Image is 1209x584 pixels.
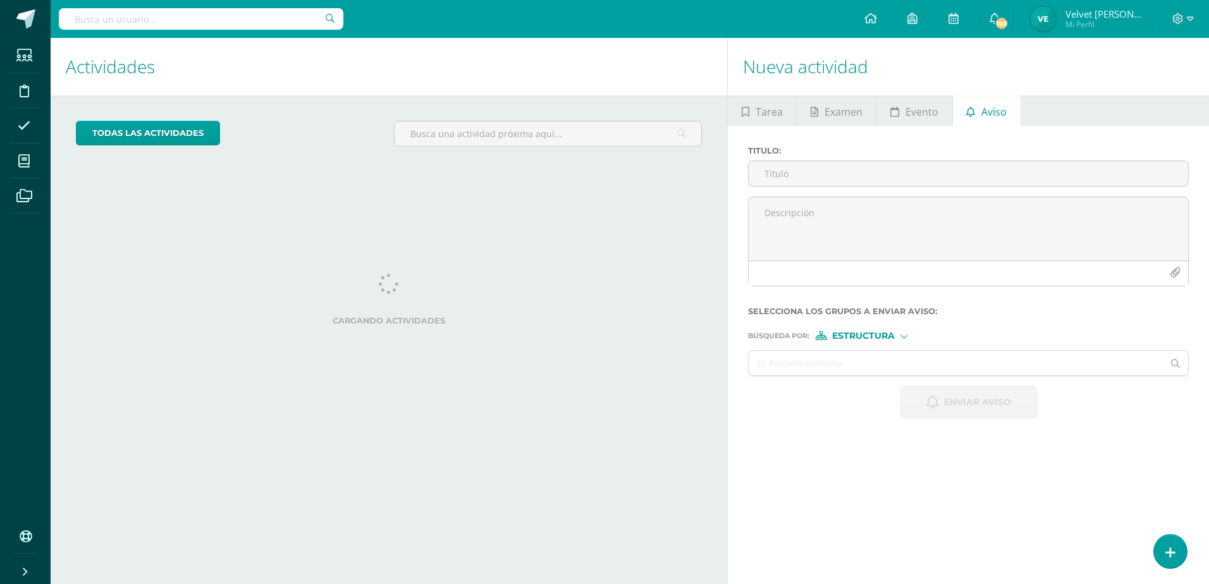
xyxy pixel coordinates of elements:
a: Evento [876,95,952,126]
label: Cargando actividades [76,316,702,325]
a: todas las Actividades [76,121,220,145]
span: Examen [825,97,862,127]
div: [object Object] [816,331,911,340]
label: Selecciona los grupos a enviar aviso : [748,307,1189,316]
span: Evento [905,97,938,127]
h1: Nueva actividad [743,38,1194,95]
input: Busca una actividad próxima aquí... [395,121,701,146]
span: Mi Perfil [1065,19,1141,30]
input: Busca un usuario... [59,8,343,30]
span: Estructura [832,332,895,339]
h1: Actividades [66,38,712,95]
span: Tarea [756,97,783,127]
span: Velvet [PERSON_NAME] [1065,8,1141,20]
a: Tarea [728,95,796,126]
a: Aviso [953,95,1021,126]
button: Enviar aviso [900,386,1037,418]
span: Aviso [981,97,1007,127]
span: Búsqueda por : [748,332,809,339]
span: 190 [995,16,1009,30]
label: Titulo : [748,146,1189,155]
input: Titulo [749,161,1188,186]
input: Ej. Primero primaria [749,351,1163,375]
span: Enviar aviso [944,387,1011,418]
a: Examen [797,95,876,126]
img: 19b1e203de8e9b1ed5dcdd77fbbab152.png [1031,6,1056,32]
